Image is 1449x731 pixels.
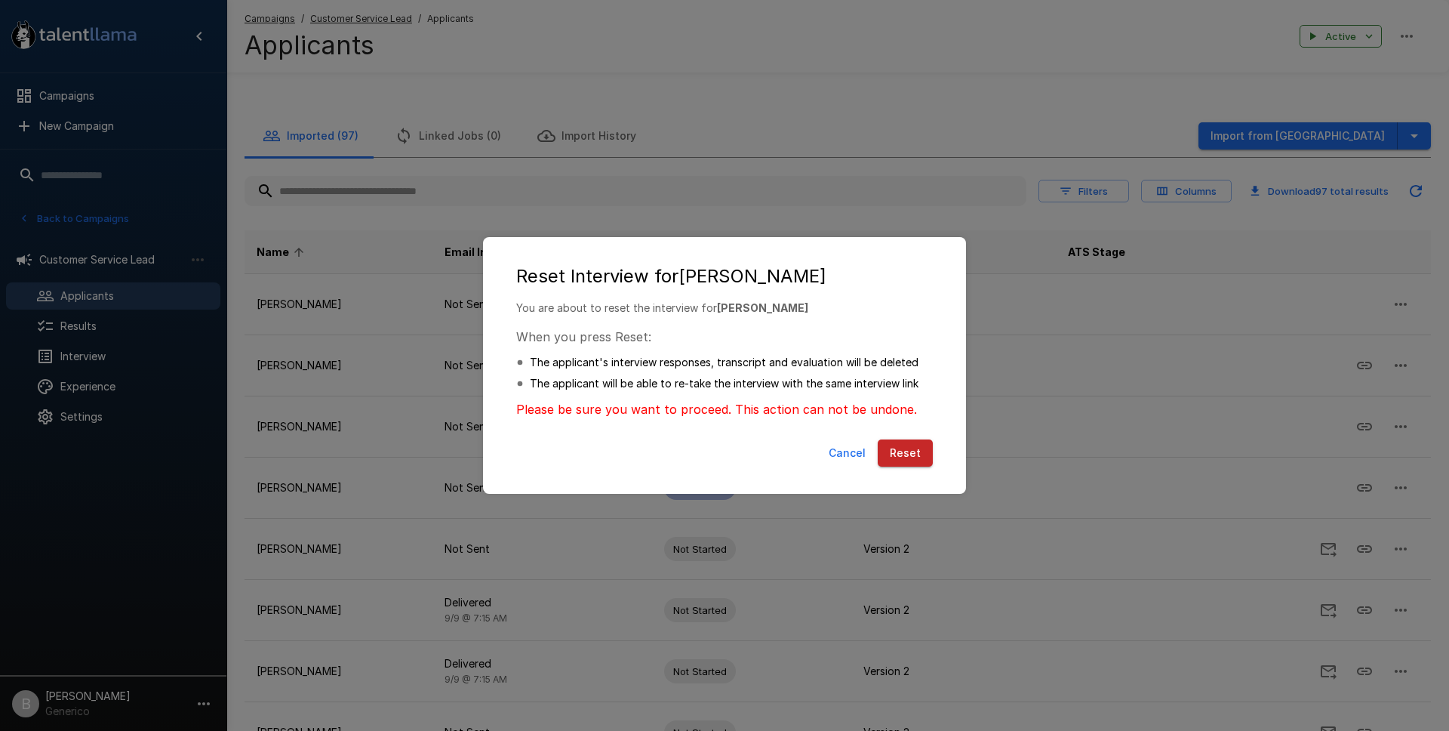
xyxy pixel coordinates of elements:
h2: Reset Interview for [PERSON_NAME] [498,252,951,301]
button: Reset [878,440,933,467]
p: The applicant will be able to re-take the interview with the same interview link [530,376,918,391]
p: You are about to reset the interview for [516,301,933,316]
button: Cancel [823,440,872,467]
p: Please be sure you want to proceed. This action can not be undone. [516,400,933,418]
p: When you press Reset: [516,328,933,346]
p: The applicant's interview responses, transcript and evaluation will be deleted [530,355,918,370]
b: [PERSON_NAME] [717,301,808,314]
